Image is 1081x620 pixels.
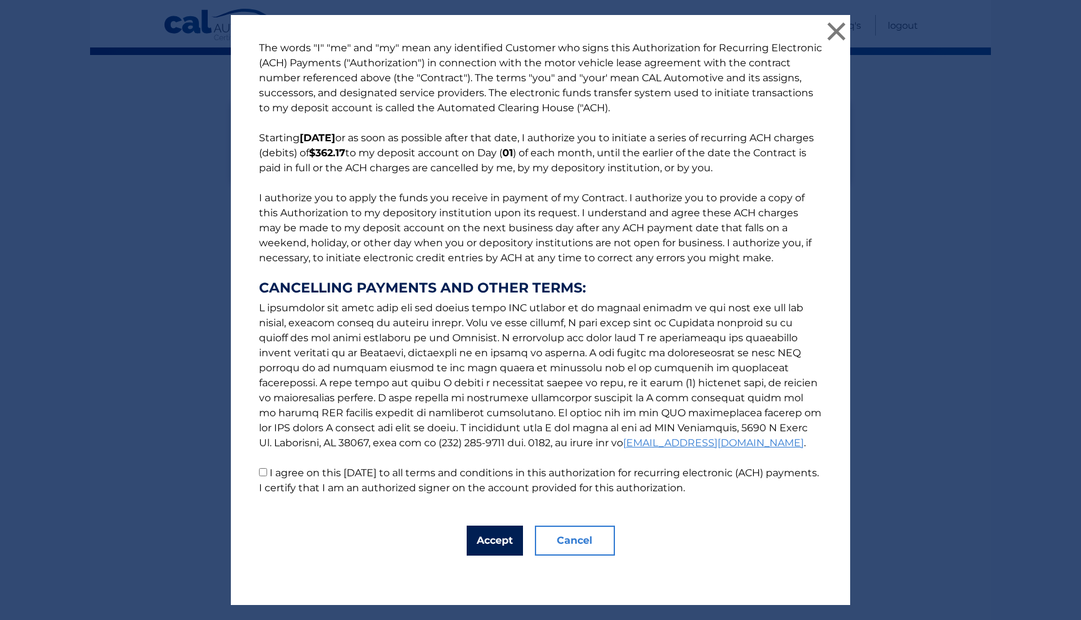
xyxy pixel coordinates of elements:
[824,19,849,44] button: ×
[535,526,615,556] button: Cancel
[259,467,819,494] label: I agree on this [DATE] to all terms and conditions in this authorization for recurring electronic...
[502,147,513,159] b: 01
[246,41,835,496] p: The words "I" "me" and "my" mean any identified Customer who signs this Authorization for Recurri...
[300,132,335,144] b: [DATE]
[467,526,523,556] button: Accept
[623,437,804,449] a: [EMAIL_ADDRESS][DOMAIN_NAME]
[259,281,822,296] strong: CANCELLING PAYMENTS AND OTHER TERMS:
[309,147,345,159] b: $362.17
